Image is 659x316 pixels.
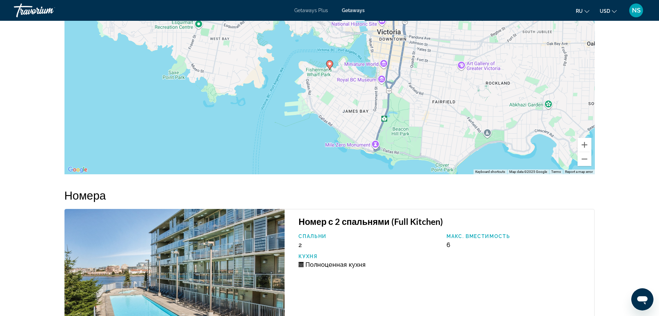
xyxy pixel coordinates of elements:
a: Terms (opens in new tab) [551,170,561,174]
iframe: Button to launch messaging window [631,288,653,310]
a: Getaways Plus [294,8,328,13]
button: Keyboard shortcuts [475,169,505,174]
h2: Номера [64,188,595,202]
span: 6 [446,241,450,248]
p: Макс. вместимость [446,234,588,239]
span: Map data ©2025 Google [509,170,547,174]
span: ru [576,8,583,14]
a: Travorium [14,1,83,19]
span: 2 [298,241,302,248]
a: Getaways [342,8,365,13]
a: Open this area in Google Maps (opens a new window) [66,165,89,174]
button: User Menu [627,3,645,18]
span: NS [632,7,641,14]
span: USD [600,8,610,14]
button: Change language [576,6,589,16]
p: Кухня [298,254,440,259]
h3: Номер с 2 спальнями (Full Kitchen) [298,216,587,227]
button: Change currency [600,6,617,16]
button: Zoom out [578,152,591,166]
button: Zoom in [578,138,591,152]
a: Report a map error [565,170,593,174]
span: Полноценная кухня [305,261,366,268]
img: Google [66,165,89,174]
p: Спальни [298,234,440,239]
